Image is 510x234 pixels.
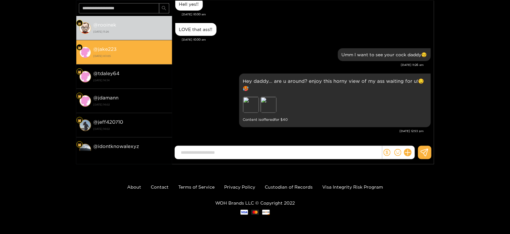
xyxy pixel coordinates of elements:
[394,149,401,156] span: smile
[78,46,81,50] img: Fan Level
[94,29,169,35] strong: [DATE] 11:26
[179,27,213,32] div: LOVE that ass!!
[127,184,141,189] a: About
[175,129,424,133] div: [DATE] 12:53 pm
[178,184,215,189] a: Terms of Service
[94,53,169,59] strong: [DATE] 03:05
[80,144,91,155] img: conversation
[382,148,392,157] button: dollar
[384,149,391,156] span: dollar
[239,74,431,127] div: Sep. 24, 12:53 pm
[78,143,81,147] img: Fan Level
[243,116,427,123] small: Content is offered for $ 40
[80,47,91,58] img: conversation
[80,71,91,82] img: conversation
[342,52,427,57] div: Umm I want to see your cock daddy😏
[159,3,169,13] button: search
[338,48,431,61] div: Sep. 23, 11:26 am
[80,22,91,34] img: conversation
[78,21,81,25] img: Fan Level
[322,184,383,189] a: Visa Integrity Risk Program
[175,63,424,67] div: [DATE] 11:26 am
[162,6,166,11] span: search
[94,102,169,107] strong: [DATE] 14:02
[94,150,169,156] strong: [DATE] 14:02
[179,2,199,7] div: Hell yes!!
[94,95,119,100] strong: @ jdamann
[78,94,81,98] img: Fan Level
[94,71,120,76] strong: @ tdaley64
[175,23,217,36] div: Sep. 23, 10:00 am
[94,22,117,27] strong: @ rooinek
[94,126,169,132] strong: [DATE] 14:02
[151,184,169,189] a: Contact
[265,184,313,189] a: Custodian of Records
[94,144,139,149] strong: @ idontknowalexyz
[182,37,431,42] div: [DATE] 10:00 am
[182,12,431,17] div: [DATE] 10:00 am
[224,184,255,189] a: Privacy Policy
[78,119,81,122] img: Fan Level
[94,119,124,125] strong: @ jeff420710
[94,46,117,52] strong: @ jake223
[94,77,169,83] strong: [DATE] 14:34
[78,70,81,74] img: Fan Level
[80,120,91,131] img: conversation
[243,77,427,92] p: Hey daddy... are u around? enjoy this horny view of my ass waiting for u!😏🥵
[80,95,91,107] img: conversation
